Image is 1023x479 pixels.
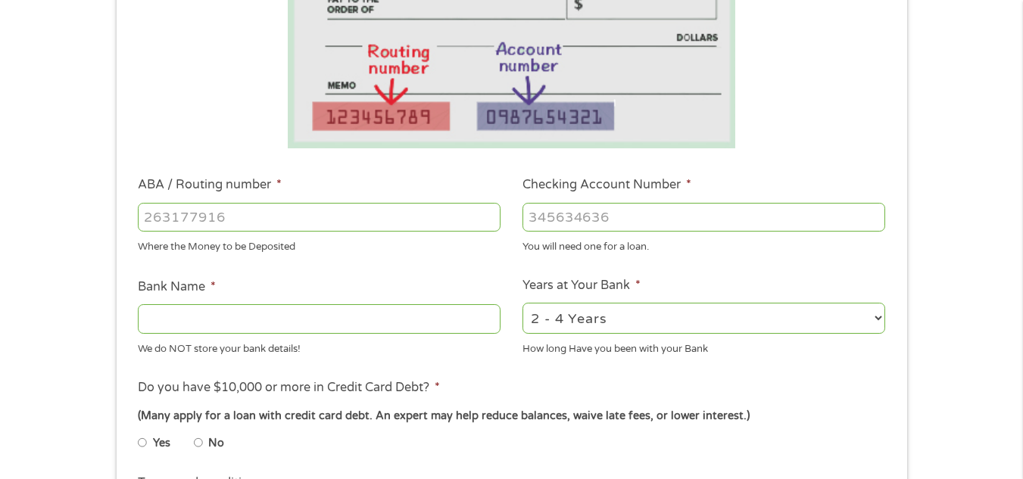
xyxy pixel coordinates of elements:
[138,336,501,356] div: We do NOT store your bank details!
[522,177,691,193] label: Checking Account Number
[153,435,170,452] label: Yes
[138,408,884,425] div: (Many apply for a loan with credit card debt. An expert may help reduce balances, waive late fees...
[522,278,641,294] label: Years at Your Bank
[138,177,282,193] label: ABA / Routing number
[138,279,216,295] label: Bank Name
[522,336,885,356] div: How long Have you been with your Bank
[522,203,885,232] input: 345634636
[208,435,224,452] label: No
[138,203,501,232] input: 263177916
[138,380,440,396] label: Do you have $10,000 or more in Credit Card Debt?
[522,235,885,255] div: You will need one for a loan.
[138,235,501,255] div: Where the Money to be Deposited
